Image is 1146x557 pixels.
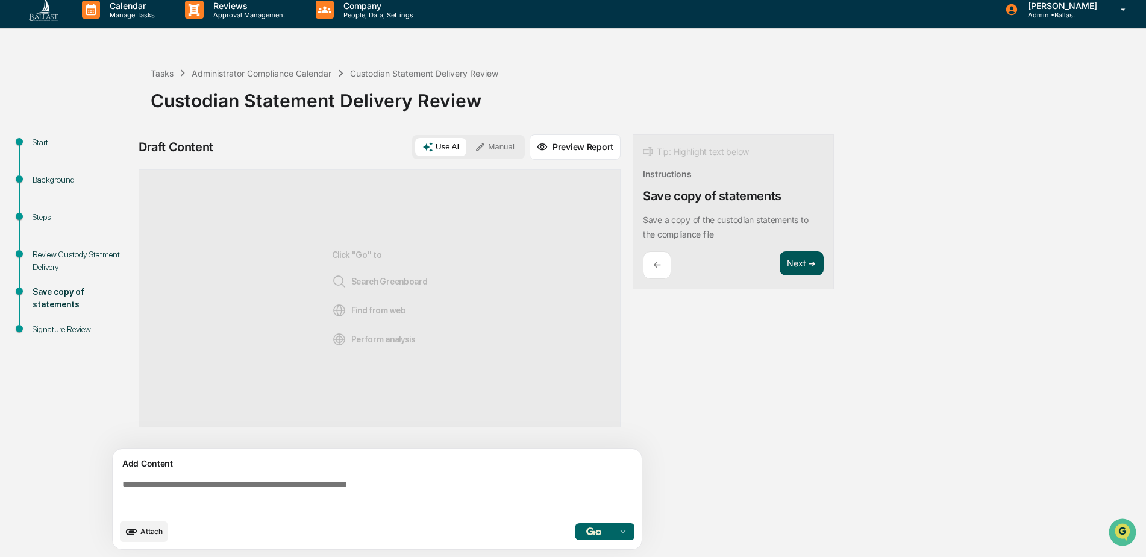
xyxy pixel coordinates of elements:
p: Approval Management [204,11,292,19]
p: ​Save a copy of the custodian statements to the compliance file [643,215,808,239]
div: Signature Review [33,323,131,336]
span: Data Lookup [24,175,76,187]
p: How can we help? [12,25,219,45]
p: [PERSON_NAME] [1018,1,1103,11]
a: Powered byPylon [85,204,146,213]
button: Next ➔ [780,251,824,276]
div: Custodian Statement Delivery Review [350,68,498,78]
div: Save copy of statements [33,286,131,311]
div: Background [33,174,131,186]
div: Review Custody Statment Delivery [33,248,131,274]
div: Click "Go" to [332,189,428,408]
span: Pylon [120,204,146,213]
img: Go [586,527,601,535]
span: Perform analysis [332,332,416,347]
p: ← [653,259,661,271]
div: Add Content [120,456,634,471]
iframe: Open customer support [1107,517,1140,550]
div: 🖐️ [12,153,22,163]
button: Manual [468,138,522,156]
div: Custodian Statement Delivery Review [151,80,1140,112]
p: Admin • Ballast [1018,11,1103,19]
button: Use AI [415,138,466,156]
div: Steps [33,211,131,224]
div: Tip: Highlight text below [643,145,749,159]
span: Search Greenboard [332,274,428,289]
div: Draft Content [139,140,213,154]
span: Preclearance [24,152,78,164]
img: Analysis [332,332,346,347]
button: Preview Report [530,134,621,160]
a: 🔎Data Lookup [7,170,81,192]
a: 🖐️Preclearance [7,147,83,169]
a: 🗄️Attestations [83,147,154,169]
p: Manage Tasks [100,11,161,19]
div: 🔎 [12,176,22,186]
div: 🗄️ [87,153,97,163]
div: Administrator Compliance Calendar [192,68,331,78]
div: Start [33,136,131,149]
p: Company [334,1,419,11]
img: 1746055101610-c473b297-6a78-478c-a979-82029cc54cd1 [12,92,34,114]
div: Start new chat [41,92,198,104]
div: We're available if you need us! [41,104,152,114]
div: Instructions [643,169,692,179]
p: Reviews [204,1,292,11]
div: Save copy of statements [643,189,781,203]
button: Go [575,523,613,540]
p: Calendar [100,1,161,11]
span: Attach [140,527,163,536]
button: upload document [120,521,168,542]
span: Find from web [332,303,406,318]
span: Attestations [99,152,149,164]
div: Tasks [151,68,174,78]
button: Start new chat [205,96,219,110]
p: People, Data, Settings [334,11,419,19]
img: Web [332,303,346,318]
img: Search [332,274,346,289]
